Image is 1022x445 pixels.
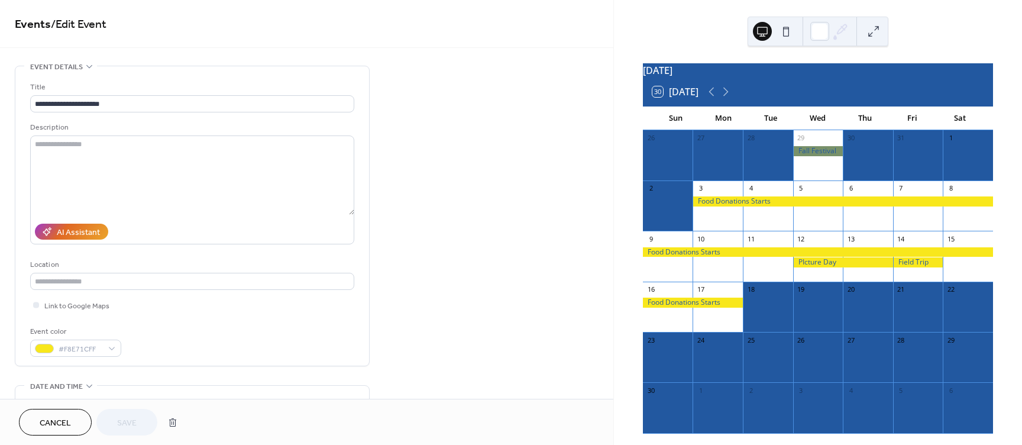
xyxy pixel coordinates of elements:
div: 30 [646,386,655,395]
div: 26 [646,134,655,143]
span: Event details [30,61,83,73]
div: 12 [797,234,806,243]
div: 10 [696,234,705,243]
div: Location [30,259,352,271]
div: 19 [797,285,806,294]
div: 29 [946,336,955,344]
div: 24 [696,336,705,344]
div: Wed [794,107,842,130]
div: 28 [897,336,905,344]
div: Field Trip [893,257,943,267]
div: 17 [696,285,705,294]
div: 30 [846,134,855,143]
span: Date and time [30,380,83,393]
div: 21 [897,285,905,294]
div: 13 [846,234,855,243]
div: 27 [846,336,855,344]
div: Event color [30,325,119,338]
div: 23 [646,336,655,344]
div: 31 [897,134,905,143]
div: 16 [646,285,655,294]
div: 5 [797,184,806,193]
div: 4 [846,386,855,395]
div: 2 [746,386,755,395]
div: 20 [846,285,855,294]
div: 27 [696,134,705,143]
div: Fri [889,107,936,130]
div: 26 [797,336,806,344]
span: Link to Google Maps [44,300,109,312]
div: 25 [746,336,755,344]
button: Cancel [19,409,92,436]
button: AI Assistant [35,224,108,240]
div: 18 [746,285,755,294]
div: Food Donations Starts [643,298,743,308]
div: 14 [897,234,905,243]
div: Fall Festival [793,146,843,156]
div: Title [30,81,352,93]
div: 8 [946,184,955,193]
div: Description [30,121,352,134]
button: 30[DATE] [648,83,703,100]
div: Food Donations Starts [693,196,993,207]
div: Sat [936,107,984,130]
div: Mon [700,107,747,130]
div: 5 [897,386,905,395]
div: 28 [746,134,755,143]
div: AI Assistant [57,227,100,239]
div: Tue [747,107,794,130]
div: [DATE] [643,63,993,78]
a: Events [15,13,51,36]
div: PIcture Day [793,257,893,267]
div: 4 [746,184,755,193]
div: Food Donations Starts [643,247,993,257]
div: 2 [646,184,655,193]
div: Thu [842,107,889,130]
div: 7 [897,184,905,193]
div: 3 [696,184,705,193]
div: 1 [946,134,955,143]
span: Cancel [40,417,71,430]
div: 1 [696,386,705,395]
div: 6 [846,184,855,193]
div: Sun [652,107,700,130]
div: 29 [797,134,806,143]
div: 11 [746,234,755,243]
span: #F8E71CFF [59,343,102,356]
div: 9 [646,234,655,243]
div: 6 [946,386,955,395]
div: 15 [946,234,955,243]
div: 22 [946,285,955,294]
div: 3 [797,386,806,395]
span: / Edit Event [51,13,106,36]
